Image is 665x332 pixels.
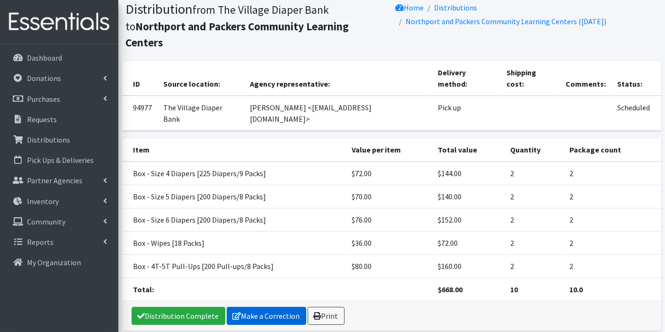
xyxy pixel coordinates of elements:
img: HumanEssentials [4,6,115,38]
td: 94977 [122,96,158,131]
td: 2 [505,208,564,231]
strong: 10 [510,285,518,294]
a: Partner Agencies [4,171,115,190]
th: Package count [564,138,661,162]
td: 2 [564,185,661,208]
td: $140.00 [433,185,505,208]
td: $72.00 [346,162,432,185]
td: $144.00 [433,162,505,185]
strong: Total: [133,285,154,294]
th: Quantity [505,138,564,162]
a: Inventory [4,192,115,211]
a: Northport and Packers Community Learning Centers ([DATE]) [406,17,606,26]
a: Purchases [4,90,115,108]
td: Box - Wipes [18 Packs] [122,231,346,254]
a: Make a Correction [227,307,306,325]
td: Box - Size 6 Diapers [200 Diapers/8 Packs] [122,208,346,231]
p: Community [27,217,65,226]
td: 2 [564,231,661,254]
th: Shipping cost: [501,61,560,96]
td: Pick up [432,96,501,131]
p: Inventory [27,197,59,206]
strong: 10.0 [569,285,583,294]
th: Status: [612,61,661,96]
a: Pick Ups & Deliveries [4,151,115,170]
p: Requests [27,115,57,124]
p: Purchases [27,94,60,104]
p: Reports [27,237,53,247]
p: Partner Agencies [27,176,82,185]
td: $70.00 [346,185,432,208]
p: Donations [27,73,61,83]
p: Pick Ups & Deliveries [27,155,94,165]
td: 2 [564,208,661,231]
td: Box - 4T-5T Pull-Ups [200 Pull-ups/8 Packs] [122,254,346,278]
td: [PERSON_NAME] <[EMAIL_ADDRESS][DOMAIN_NAME]> [244,96,432,131]
td: Box - Size 4 Diapers [225 Diapers/9 Packs] [122,162,346,185]
td: The Village Diaper Bank [158,96,245,131]
td: $160.00 [433,254,505,278]
a: Donations [4,69,115,88]
a: Dashboard [4,48,115,67]
small: from The Village Diaper Bank to [126,3,349,49]
td: Scheduled [612,96,661,131]
td: Box - Size 5 Diapers [200 Diapers/8 Packs] [122,185,346,208]
strong: $668.00 [438,285,463,294]
a: Distribution Complete [132,307,225,325]
th: Agency representative: [244,61,432,96]
td: $36.00 [346,231,432,254]
td: 2 [505,162,564,185]
a: Requests [4,110,115,129]
td: 2 [505,231,564,254]
th: Source location: [158,61,245,96]
a: Home [395,3,424,12]
td: 2 [564,162,661,185]
a: Distributions [4,130,115,149]
a: My Organization [4,253,115,272]
a: Print [308,307,345,325]
p: My Organization [27,258,81,267]
td: $76.00 [346,208,432,231]
th: ID [122,61,158,96]
p: Dashboard [27,53,62,63]
td: 2 [505,254,564,278]
td: $80.00 [346,254,432,278]
td: $152.00 [433,208,505,231]
a: Community [4,212,115,231]
th: Item [122,138,346,162]
td: $72.00 [433,231,505,254]
h1: Distribution [126,1,389,50]
p: Distributions [27,135,70,144]
th: Comments: [560,61,612,96]
td: 2 [564,254,661,278]
td: 2 [505,185,564,208]
a: Distributions [434,3,477,12]
th: Delivery method: [432,61,501,96]
th: Total value [433,138,505,162]
b: Northport and Packers Community Learning Centers [126,19,349,50]
a: Reports [4,233,115,251]
th: Value per item [346,138,432,162]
